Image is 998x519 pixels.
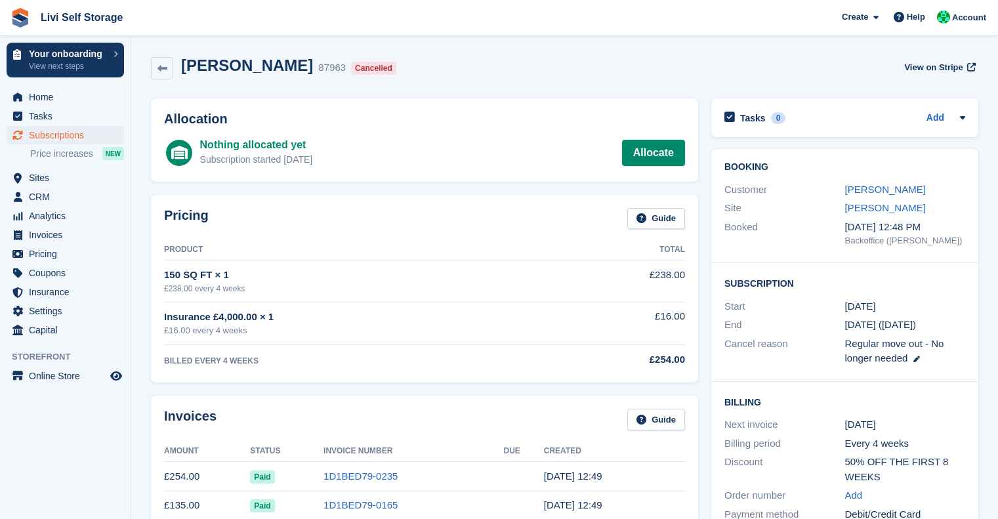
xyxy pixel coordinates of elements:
span: Insurance [29,283,108,301]
a: menu [7,88,124,106]
a: menu [7,302,124,320]
span: Sites [29,169,108,187]
h2: Billing [724,395,965,408]
a: menu [7,321,124,339]
a: Guide [627,208,685,230]
div: Every 4 weeks [845,436,966,451]
a: menu [7,283,124,301]
th: Created [544,441,685,462]
a: [PERSON_NAME] [845,184,926,195]
a: menu [7,226,124,244]
span: Tasks [29,107,108,125]
span: [DATE] ([DATE]) [845,319,917,330]
div: Backoffice ([PERSON_NAME]) [845,234,966,247]
div: NEW [102,147,124,160]
a: 1D1BED79-0235 [323,470,398,482]
span: Pricing [29,245,108,263]
th: Amount [164,441,250,462]
img: Joe Robertson [937,10,950,24]
td: £238.00 [558,260,685,302]
h2: Booking [724,162,965,173]
div: Booked [724,220,845,247]
span: Analytics [29,207,108,225]
time: 2025-06-25 11:49:28 UTC [544,499,602,510]
th: Due [503,441,543,462]
td: £254.00 [164,462,250,491]
span: Regular move out - No longer needed [845,338,944,364]
div: [DATE] [845,417,966,432]
div: 50% OFF THE FIRST 8 WEEKS [845,455,966,484]
a: 1D1BED79-0165 [323,499,398,510]
span: Price increases [30,148,93,160]
h2: Pricing [164,208,209,230]
th: Total [558,239,685,260]
div: 150 SQ FT × 1 [164,268,558,283]
a: menu [7,126,124,144]
div: Customer [724,182,845,197]
span: Coupons [29,264,108,282]
time: 2025-07-23 11:49:11 UTC [544,470,602,482]
div: Insurance £4,000.00 × 1 [164,310,558,325]
p: View next steps [29,60,107,72]
a: Add [845,488,863,503]
th: Status [250,441,323,462]
div: Next invoice [724,417,845,432]
h2: Invoices [164,409,217,430]
th: Invoice Number [323,441,503,462]
span: CRM [29,188,108,206]
span: Settings [29,302,108,320]
a: Preview store [108,368,124,384]
div: Start [724,299,845,314]
h2: Allocation [164,112,685,127]
a: menu [7,245,124,263]
span: Invoices [29,226,108,244]
div: Billing period [724,436,845,451]
time: 2025-05-28 00:00:00 UTC [845,299,876,314]
a: menu [7,207,124,225]
div: Nothing allocated yet [200,137,313,153]
div: £238.00 every 4 weeks [164,283,558,295]
a: Livi Self Storage [35,7,128,28]
a: Guide [627,409,685,430]
div: Cancelled [351,62,396,75]
span: View on Stripe [904,61,963,74]
a: Price increases NEW [30,146,124,161]
a: Your onboarding View next steps [7,43,124,77]
a: menu [7,367,124,385]
a: menu [7,107,124,125]
a: menu [7,169,124,187]
td: £16.00 [558,302,685,344]
span: Help [907,10,925,24]
a: Add [926,111,944,126]
div: [DATE] 12:48 PM [845,220,966,235]
a: Allocate [622,140,685,166]
a: menu [7,188,124,206]
div: End [724,318,845,333]
span: Capital [29,321,108,339]
th: Product [164,239,558,260]
a: [PERSON_NAME] [845,202,926,213]
div: Order number [724,488,845,503]
span: Paid [250,470,274,484]
span: Account [952,11,986,24]
h2: [PERSON_NAME] [181,56,313,74]
a: menu [7,264,124,282]
span: Storefront [12,350,131,363]
div: Site [724,201,845,216]
div: Discount [724,455,845,484]
div: £16.00 every 4 weeks [164,324,558,337]
a: View on Stripe [899,56,978,78]
span: Online Store [29,367,108,385]
div: Cancel reason [724,337,845,366]
div: 0 [771,112,786,124]
div: £254.00 [558,352,685,367]
h2: Tasks [740,112,766,124]
img: stora-icon-8386f47178a22dfd0bd8f6a31ec36ba5ce8667c1dd55bd0f319d3a0aa187defe.svg [10,8,30,28]
p: Your onboarding [29,49,107,58]
span: Paid [250,499,274,512]
span: Create [842,10,868,24]
span: Home [29,88,108,106]
div: Subscription started [DATE] [200,153,313,167]
span: Subscriptions [29,126,108,144]
div: BILLED EVERY 4 WEEKS [164,355,558,367]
